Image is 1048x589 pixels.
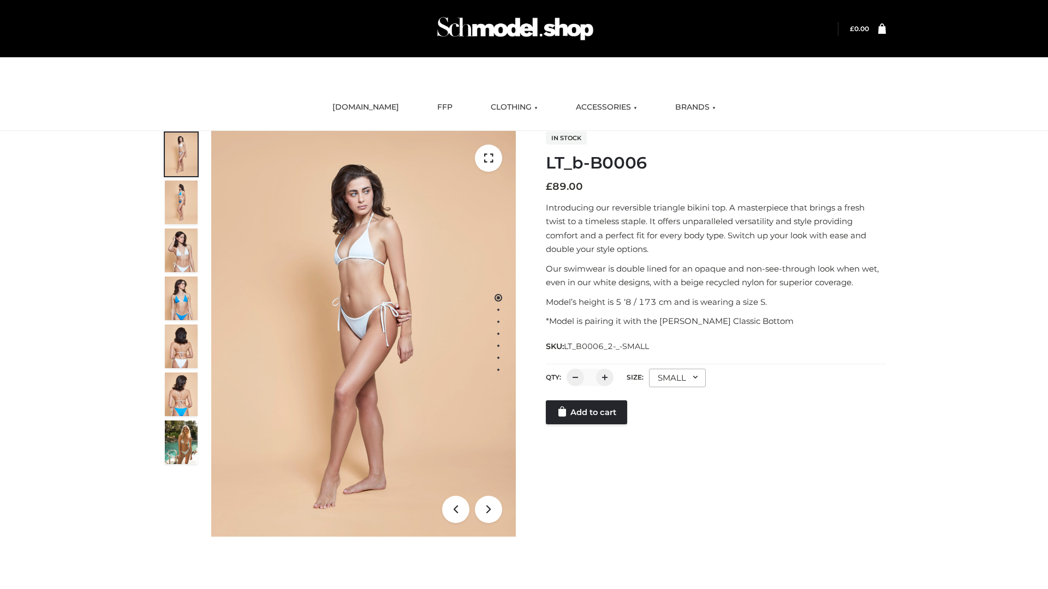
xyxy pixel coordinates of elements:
span: £ [850,25,854,33]
img: ArielClassicBikiniTop_CloudNine_AzureSky_OW114ECO_1-scaled.jpg [165,133,198,176]
bdi: 89.00 [546,181,583,193]
img: ArielClassicBikiniTop_CloudNine_AzureSky_OW114ECO_7-scaled.jpg [165,324,198,368]
p: Model’s height is 5 ‘8 / 173 cm and is wearing a size S. [546,295,886,309]
img: ArielClassicBikiniTop_CloudNine_AzureSky_OW114ECO_8-scaled.jpg [165,372,198,416]
h1: LT_b-B0006 [546,153,886,173]
a: [DOMAIN_NAME] [324,95,407,119]
a: £0.00 [850,25,869,33]
p: *Model is pairing it with the [PERSON_NAME] Classic Bottom [546,314,886,328]
img: Schmodel Admin 964 [433,7,597,50]
p: Introducing our reversible triangle bikini top. A masterpiece that brings a fresh twist to a time... [546,201,886,256]
bdi: 0.00 [850,25,869,33]
img: ArielClassicBikiniTop_CloudNine_AzureSky_OW114ECO_1 [211,131,516,537]
span: In stock [546,131,587,145]
span: SKU: [546,340,650,353]
img: Arieltop_CloudNine_AzureSky2.jpg [165,420,198,464]
img: ArielClassicBikiniTop_CloudNine_AzureSky_OW114ECO_2-scaled.jpg [165,181,198,224]
label: QTY: [546,373,561,381]
p: Our swimwear is double lined for an opaque and non-see-through look when wet, even in our white d... [546,262,886,290]
div: SMALL [649,369,706,387]
label: Size: [627,373,644,381]
a: BRANDS [667,95,724,119]
a: Add to cart [546,400,627,424]
span: LT_B0006_2-_-SMALL [564,341,649,351]
a: ACCESSORIES [568,95,645,119]
img: ArielClassicBikiniTop_CloudNine_AzureSky_OW114ECO_3-scaled.jpg [165,229,198,272]
span: £ [546,181,552,193]
img: ArielClassicBikiniTop_CloudNine_AzureSky_OW114ECO_4-scaled.jpg [165,277,198,320]
a: CLOTHING [483,95,546,119]
a: FFP [429,95,461,119]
